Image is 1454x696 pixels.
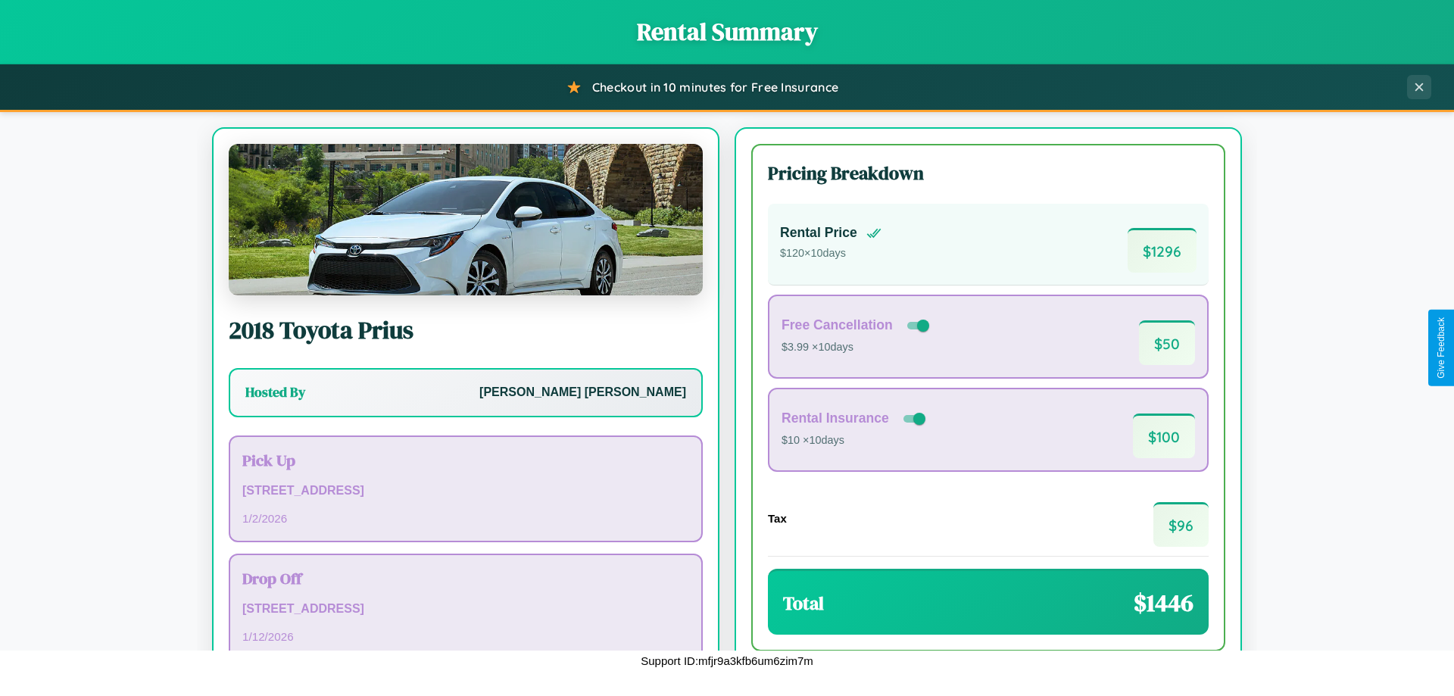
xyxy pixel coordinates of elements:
h4: Rental Insurance [782,410,889,426]
h2: 2018 Toyota Prius [229,314,703,347]
h3: Hosted By [245,383,305,401]
span: $ 50 [1139,320,1195,365]
h3: Pricing Breakdown [768,161,1209,186]
p: [STREET_ADDRESS] [242,480,689,502]
h3: Drop Off [242,567,689,589]
p: 1 / 2 / 2026 [242,508,689,529]
h1: Rental Summary [15,15,1439,48]
p: [PERSON_NAME] [PERSON_NAME] [479,382,686,404]
div: Give Feedback [1436,317,1446,379]
h3: Total [783,591,824,616]
img: Toyota Prius [229,144,703,295]
span: $ 1296 [1128,228,1197,273]
p: $ 120 × 10 days [780,244,881,264]
p: Support ID: mfjr9a3kfb6um6zim7m [641,651,813,671]
span: $ 100 [1133,414,1195,458]
p: $10 × 10 days [782,431,928,451]
span: $ 96 [1153,502,1209,547]
span: Checkout in 10 minutes for Free Insurance [592,80,838,95]
h4: Tax [768,512,787,525]
p: $3.99 × 10 days [782,338,932,357]
h4: Rental Price [780,225,857,241]
h3: Pick Up [242,449,689,471]
h4: Free Cancellation [782,317,893,333]
p: 1 / 12 / 2026 [242,626,689,647]
span: $ 1446 [1134,586,1193,620]
p: [STREET_ADDRESS] [242,598,689,620]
